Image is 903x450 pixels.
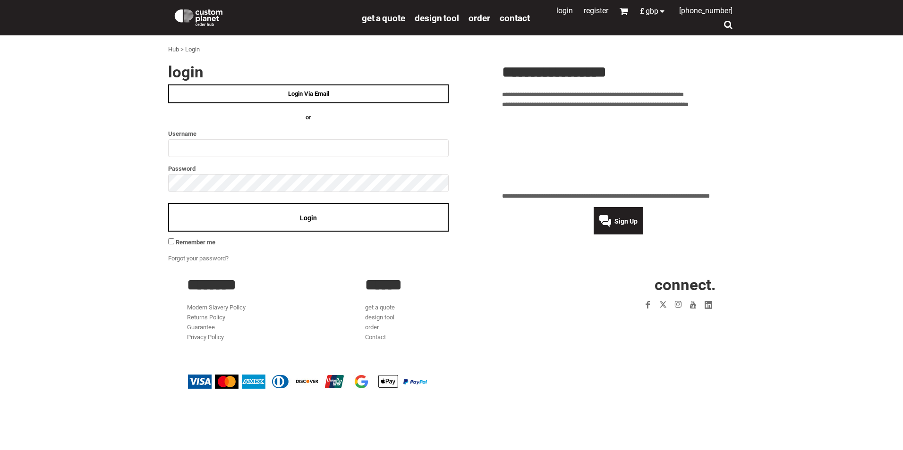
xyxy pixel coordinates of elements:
[365,324,379,331] a: order
[584,6,608,15] a: Register
[415,13,459,24] span: design tool
[168,238,174,244] input: Remember me
[215,375,239,389] img: Mastercard
[288,90,329,97] span: Login Via Email
[362,12,405,23] a: get a quote
[469,13,490,24] span: order
[300,214,317,222] span: Login
[586,318,716,329] iframe: Customer reviews powered by Trustpilot
[544,277,716,292] h2: CONNECT.
[640,8,646,15] span: £
[362,13,405,24] span: get a quote
[469,12,490,23] a: order
[168,128,449,139] label: Username
[188,375,212,389] img: Visa
[403,379,427,384] img: PayPal
[269,375,292,389] img: Diners Club
[376,375,400,389] img: Apple Pay
[187,304,246,311] a: Modern Slavery Policy
[556,6,573,15] a: Login
[168,113,449,123] h4: OR
[187,324,215,331] a: Guarantee
[502,115,735,186] iframe: Customer reviews powered by Trustpilot
[176,239,215,246] span: Remember me
[173,7,224,26] img: Custom Planet
[168,163,449,174] label: Password
[365,304,395,311] a: get a quote
[349,375,373,389] img: Google Pay
[415,12,459,23] a: design tool
[679,6,733,15] span: [PHONE_NUMBER]
[180,45,184,55] div: >
[185,45,200,55] div: Login
[646,8,658,15] span: GBP
[614,217,638,225] span: Sign Up
[168,2,357,31] a: Custom Planet
[168,46,179,53] a: Hub
[365,314,394,321] a: design tool
[500,13,530,24] span: Contact
[323,375,346,389] img: China UnionPay
[168,255,229,262] a: Forgot your password?
[242,375,265,389] img: American Express
[296,375,319,389] img: Discover
[168,84,449,103] a: Login Via Email
[187,314,225,321] a: Returns Policy
[168,64,449,80] h2: Login
[187,333,224,341] a: Privacy Policy
[365,333,386,341] a: Contact
[500,12,530,23] a: Contact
